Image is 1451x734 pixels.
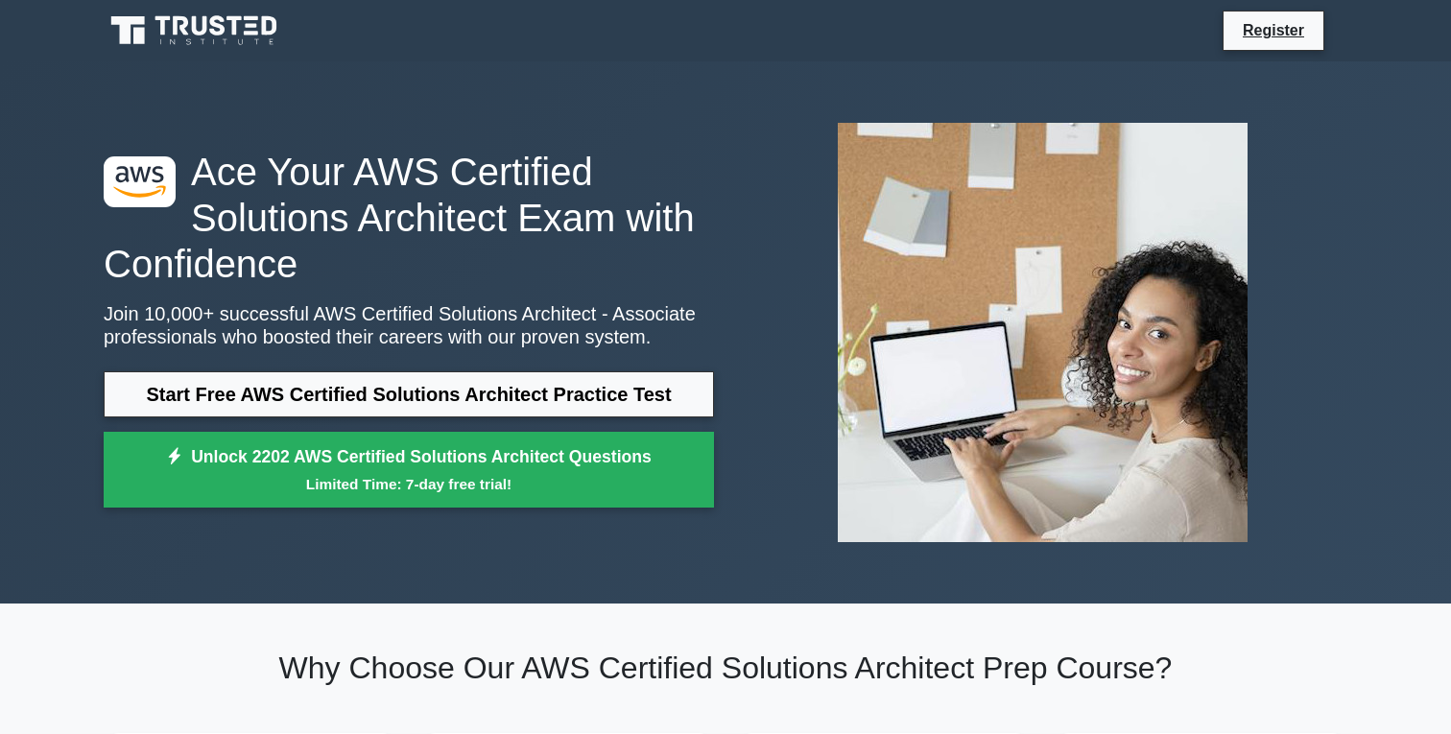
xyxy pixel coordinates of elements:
[104,432,714,509] a: Unlock 2202 AWS Certified Solutions Architect QuestionsLimited Time: 7-day free trial!
[104,650,1347,686] h2: Why Choose Our AWS Certified Solutions Architect Prep Course?
[104,302,714,348] p: Join 10,000+ successful AWS Certified Solutions Architect - Associate professionals who boosted t...
[128,473,690,495] small: Limited Time: 7-day free trial!
[104,371,714,417] a: Start Free AWS Certified Solutions Architect Practice Test
[104,149,714,287] h1: Ace Your AWS Certified Solutions Architect Exam with Confidence
[1231,18,1316,42] a: Register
